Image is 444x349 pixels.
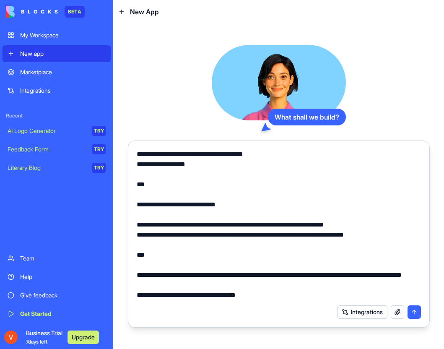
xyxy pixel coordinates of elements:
[8,127,86,135] div: AI Logo Generator
[8,164,86,172] div: Literary Blog
[92,126,106,136] div: TRY
[3,141,111,158] a: Feedback FormTRY
[130,7,159,17] span: New App
[3,159,111,176] a: Literary BlogTRY
[20,291,106,300] div: Give feedback
[3,122,111,139] a: AI Logo GeneratorTRY
[68,331,99,344] button: Upgrade
[3,27,111,44] a: My Workspace
[3,64,111,81] a: Marketplace
[3,250,111,267] a: Team
[20,86,106,95] div: Integrations
[268,109,346,125] div: What shall we build?
[3,82,111,99] a: Integrations
[20,273,106,281] div: Help
[20,310,106,318] div: Get Started
[6,6,85,18] a: BETA
[92,163,106,173] div: TRY
[6,6,58,18] img: logo
[3,305,111,322] a: Get Started
[20,68,106,76] div: Marketplace
[3,268,111,285] a: Help
[3,287,111,304] a: Give feedback
[3,112,111,119] span: Recent
[20,49,106,58] div: New app
[26,329,62,346] span: Business Trial
[20,31,106,39] div: My Workspace
[20,254,106,263] div: Team
[4,331,18,344] img: ACg8ocK3eiOL-5tL7AX56Y2Vfrhl0EA18jBpBXkbtOXutBCa7T1tIw=s96-c
[3,45,111,62] a: New app
[8,145,86,154] div: Feedback Form
[65,6,85,18] div: BETA
[26,339,47,345] span: 7 days left
[337,305,387,319] button: Integrations
[92,144,106,154] div: TRY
